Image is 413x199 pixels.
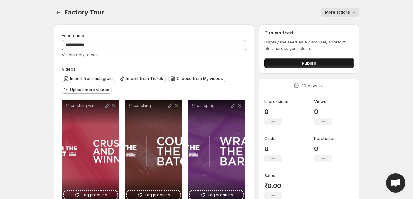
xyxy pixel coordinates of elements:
p: 30 days [301,82,317,89]
button: Upload more videos [62,86,112,94]
span: Upload more videos [70,87,109,92]
p: 0 [314,145,336,153]
span: Videos [62,66,75,71]
h3: Clicks [264,135,277,142]
span: Visible only to you. [62,52,99,57]
span: Feed name [62,33,84,38]
h3: Impressions [264,98,288,105]
span: Choose from My videos [177,76,223,81]
button: Settings [54,8,63,17]
p: crushing win [71,103,104,108]
p: Display the feed as a carousel, spotlight, etc., across your store. [264,39,354,52]
h3: Sales [264,172,275,179]
p: wrapping [197,103,230,108]
span: Tag products [207,192,233,198]
p: 0 [314,108,332,116]
p: conching [134,103,167,108]
span: Factory Tour [64,8,104,16]
span: Tag products [145,192,170,198]
h3: Views [314,98,326,105]
h3: Purchases [314,135,336,142]
button: Import from TikTok [118,75,166,82]
span: Tag products [82,192,107,198]
span: Import from Instagram [70,76,113,81]
p: ₹0.00 [264,182,282,190]
span: Import from TikTok [126,76,163,81]
span: More actions [325,10,350,15]
button: Choose from My videos [168,75,225,82]
p: 0 [264,108,288,116]
span: Publish [302,60,316,66]
button: Import from Instagram [62,75,115,82]
p: 0 [264,145,282,153]
button: More actions [321,8,359,17]
button: Publish [264,58,354,68]
a: Open chat [386,173,405,193]
h2: Publish feed [264,30,354,36]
